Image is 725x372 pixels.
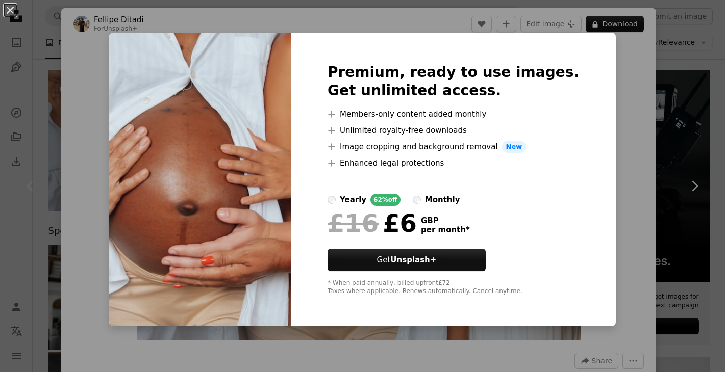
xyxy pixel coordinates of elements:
span: GBP [421,216,470,225]
li: Unlimited royalty-free downloads [328,124,579,137]
img: premium_photo-1675035669177-a74515acaf57 [109,33,291,326]
li: Members-only content added monthly [328,108,579,120]
div: 62% off [370,194,401,206]
li: Image cropping and background removal [328,141,579,153]
div: £6 [328,210,417,236]
h2: Premium, ready to use images. Get unlimited access. [328,63,579,100]
div: * When paid annually, billed upfront £72 Taxes where applicable. Renews automatically. Cancel any... [328,279,579,296]
input: monthly [413,196,421,204]
input: yearly62%off [328,196,336,204]
li: Enhanced legal protections [328,157,579,169]
div: yearly [340,194,366,206]
span: per month * [421,225,470,234]
span: £16 [328,210,379,236]
strong: Unsplash+ [390,255,436,264]
button: GetUnsplash+ [328,249,486,271]
span: New [502,141,527,153]
div: monthly [425,194,460,206]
